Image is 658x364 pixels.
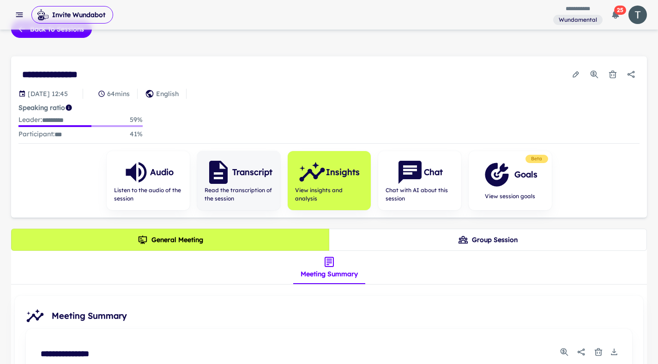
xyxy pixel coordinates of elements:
[514,168,537,181] h6: Goals
[606,6,625,24] button: 25
[628,6,647,24] img: photoURL
[197,151,280,210] button: TranscriptRead the transcription of the session
[288,151,371,210] button: InsightsView insights and analysis
[18,129,62,140] p: Participant :
[604,66,621,83] button: Delete session
[130,115,143,125] p: 59 %
[555,16,601,24] span: Wundamental
[614,6,626,15] span: 25
[11,229,329,251] button: General Meeting
[295,186,363,203] span: View insights and analysis
[28,89,68,99] p: Session date
[553,14,603,25] span: You are a member of this workspace. Contact your workspace owner for assistance.
[18,103,65,112] strong: Speaking ratio
[326,166,360,179] h6: Insights
[205,186,273,203] span: Read the transcription of the session
[623,66,640,83] button: Share session
[31,6,113,24] span: Invite Wundabot to record a meeting
[130,129,143,140] p: 41 %
[232,166,272,179] h6: Transcript
[592,345,605,359] button: Delete
[378,151,461,210] button: ChatChat with AI about this session
[527,155,546,163] span: Beta
[329,229,647,251] button: Group Session
[114,186,182,203] span: Listen to the audio of the session
[469,151,552,210] button: GoalsView session goals
[386,186,454,203] span: Chat with AI about this session
[107,151,190,210] button: AudioListen to the audio of the session
[65,104,72,111] svg: Coach/coachee ideal ratio of speaking is roughly 20:80. Mentor/mentee ideal ratio of speaking is ...
[11,229,647,251] div: theme selection
[31,6,113,24] button: Invite Wundabot
[52,309,636,322] span: Meeting Summary
[586,66,603,83] button: Usage Statistics
[150,166,174,179] h6: Audio
[557,345,571,359] button: Usage Statistics
[573,344,590,360] button: Share report
[424,166,443,179] h6: Chat
[107,89,130,99] p: 64 mins
[607,345,621,359] button: Download
[156,89,179,99] p: English
[293,251,365,284] div: insights tabs
[293,251,365,284] button: Meeting Summary
[567,66,584,83] button: Edit session
[18,115,64,125] p: Leader :
[483,192,537,200] span: View session goals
